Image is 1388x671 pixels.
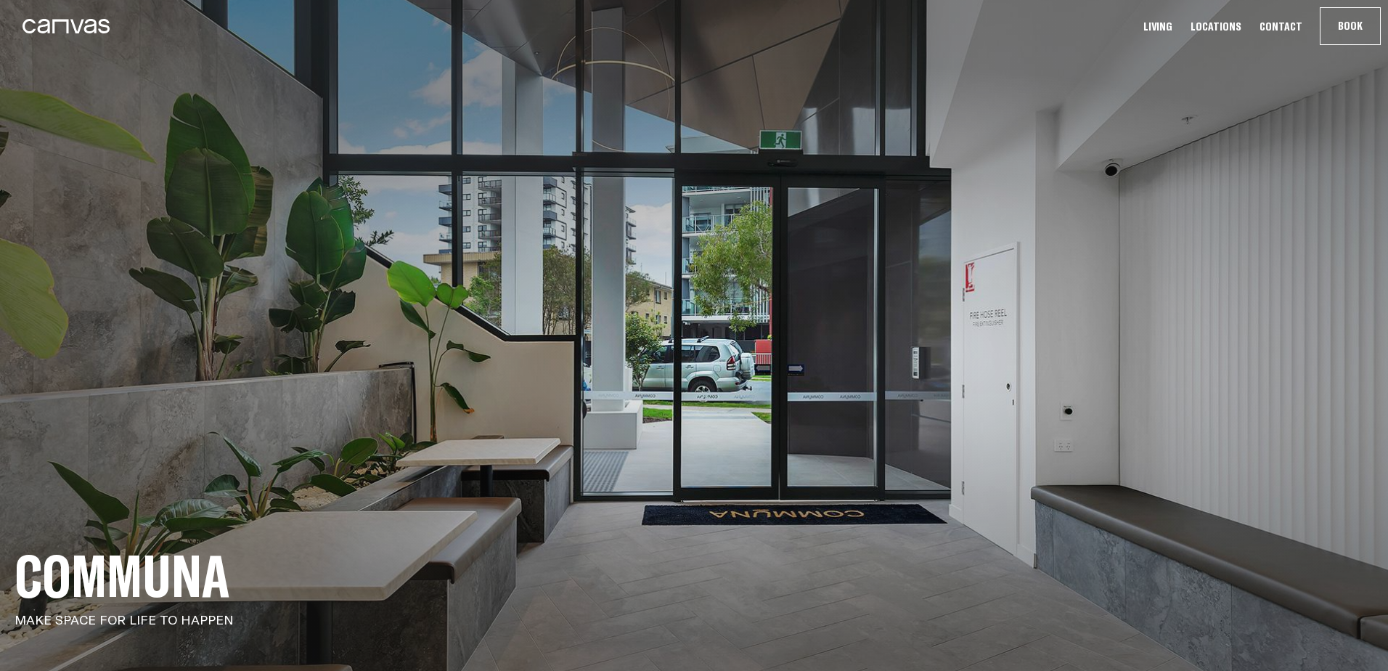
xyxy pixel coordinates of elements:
a: Living [1139,19,1177,34]
a: Locations [1186,19,1246,34]
p: MAKE SPACE FOR LIFE TO HAPPEN [15,611,1373,629]
a: Contact [1255,19,1307,34]
button: Book [1320,8,1380,44]
h1: Communa [15,550,1373,601]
